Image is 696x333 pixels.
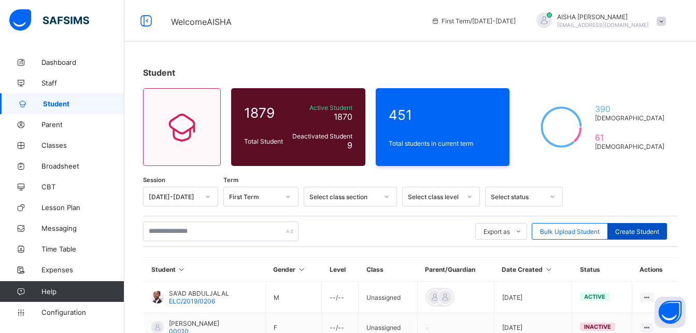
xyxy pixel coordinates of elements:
div: Select class section [309,193,378,201]
span: inactive [584,323,611,330]
span: session/term information [431,17,516,25]
span: Total students in current term [389,140,497,147]
span: Export as [484,228,510,235]
div: [DATE]-[DATE] [149,193,199,201]
i: Sort in Ascending Order [177,266,186,273]
span: CBT [41,183,124,191]
th: Status [572,258,632,282]
span: Broadsheet [41,162,124,170]
div: Select status [491,193,544,201]
span: Staff [41,79,124,87]
th: Student [144,258,266,282]
div: Total Student [242,135,288,148]
span: Messaging [41,224,124,232]
span: Deactivated Student [291,132,352,140]
span: 1879 [244,105,286,121]
span: Expenses [41,266,124,274]
td: --/-- [322,282,359,313]
i: Sort in Ascending Order [297,266,306,273]
span: Student [143,67,175,78]
td: [DATE] [494,282,572,313]
th: Gender [265,258,321,282]
td: Unassigned [359,282,417,313]
th: Date Created [494,258,572,282]
button: Open asap [655,297,686,328]
span: Active Student [291,104,352,112]
th: Parent/Guardian [417,258,494,282]
span: [PERSON_NAME] [169,320,219,327]
span: 9 [347,140,352,150]
td: M [265,282,321,313]
span: [DEMOGRAPHIC_DATA] [595,114,664,122]
span: ELC/2019/0206 [169,297,215,305]
span: Help [41,287,124,296]
span: Create Student [615,228,659,235]
span: [EMAIL_ADDRESS][DOMAIN_NAME] [557,22,649,28]
span: 451 [389,107,497,123]
span: Classes [41,141,124,149]
span: Welcome AISHA [171,17,232,27]
span: AISHA [PERSON_NAME] [557,13,649,21]
span: Configuration [41,308,124,316]
span: 61 [595,132,664,143]
span: Bulk Upload Student [540,228,600,235]
span: Dashboard [41,58,124,66]
span: 390 [595,104,664,114]
th: Level [322,258,359,282]
div: Select class level [408,193,461,201]
span: active [584,293,605,300]
span: Term [223,176,238,184]
div: First Term [229,193,279,201]
span: SA'AD ABDULJALAL [169,289,229,297]
span: Student [43,100,124,108]
span: Session [143,176,165,184]
span: Time Table [41,245,124,253]
th: Class [359,258,417,282]
th: Actions [632,258,677,282]
span: 1870 [334,112,352,122]
i: Sort in Ascending Order [544,266,553,273]
span: [DEMOGRAPHIC_DATA] [595,143,664,150]
img: safsims [9,9,89,31]
div: AISHAYUSUF [526,12,671,30]
span: Lesson Plan [41,203,124,212]
span: Parent [41,120,124,129]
